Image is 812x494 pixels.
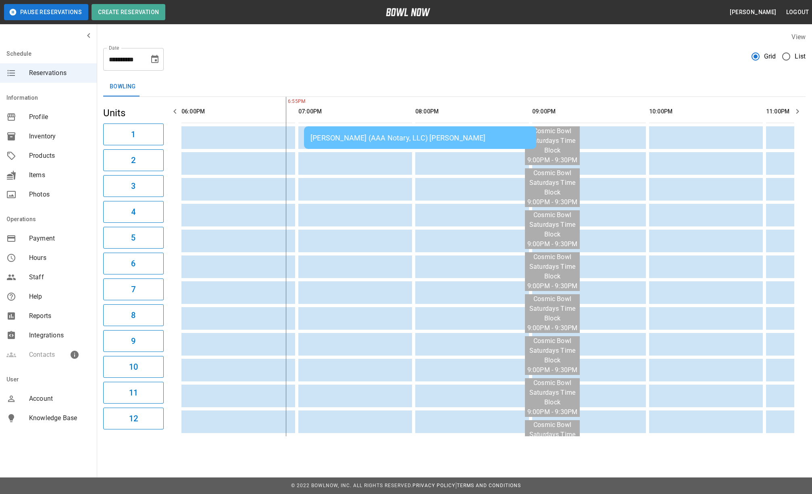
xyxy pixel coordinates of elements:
[103,123,164,145] button: 1
[29,112,90,122] span: Profile
[29,272,90,282] span: Staff
[131,128,135,141] h6: 1
[457,483,521,488] a: Terms and Conditions
[103,227,164,249] button: 5
[103,253,164,274] button: 6
[4,4,88,20] button: Pause Reservations
[412,483,455,488] a: Privacy Policy
[286,98,288,106] span: 6:55PM
[310,134,530,142] div: [PERSON_NAME] (AAA Notary, LLC) [PERSON_NAME]
[103,107,164,119] h5: Units
[131,154,135,167] h6: 2
[29,331,90,340] span: Integrations
[103,278,164,300] button: 7
[29,68,90,78] span: Reservations
[29,190,90,199] span: Photos
[131,231,135,244] h6: 5
[103,330,164,352] button: 9
[147,51,163,67] button: Choose date, selected date is Sep 27, 2025
[103,149,164,171] button: 2
[131,180,135,193] h6: 3
[291,483,412,488] span: © 2022 BowlNow, Inc. All Rights Reserved.
[29,132,90,141] span: Inventory
[29,292,90,301] span: Help
[103,175,164,197] button: 3
[795,52,806,61] span: List
[29,170,90,180] span: Items
[103,77,806,96] div: inventory tabs
[131,205,135,218] h6: 4
[129,360,138,373] h6: 10
[103,201,164,223] button: 4
[131,335,135,347] h6: 9
[103,304,164,326] button: 8
[129,386,138,399] h6: 11
[129,412,138,425] h6: 12
[29,394,90,404] span: Account
[92,4,165,20] button: Create Reservation
[29,413,90,423] span: Knowledge Base
[131,257,135,270] h6: 6
[131,309,135,322] h6: 8
[791,33,806,41] label: View
[764,52,776,61] span: Grid
[727,5,779,20] button: [PERSON_NAME]
[29,253,90,263] span: Hours
[103,77,142,96] button: Bowling
[783,5,812,20] button: Logout
[103,408,164,429] button: 12
[103,382,164,404] button: 11
[386,8,430,16] img: logo
[29,311,90,321] span: Reports
[131,283,135,296] h6: 7
[29,151,90,161] span: Products
[103,356,164,378] button: 10
[29,234,90,243] span: Payment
